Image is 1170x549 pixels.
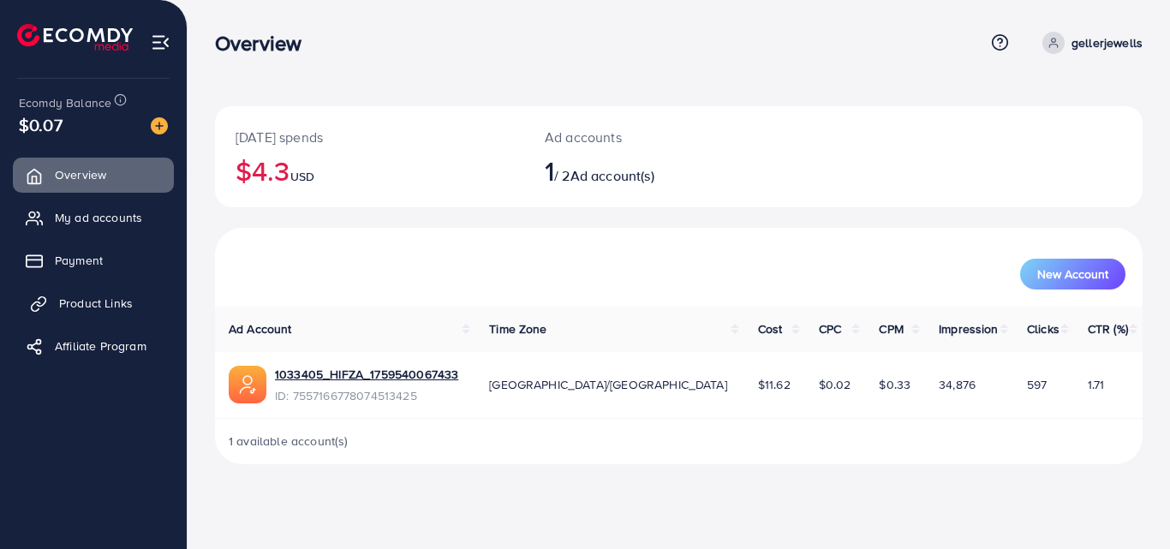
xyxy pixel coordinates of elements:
span: Time Zone [489,320,546,337]
a: Overview [13,158,174,192]
span: Affiliate Program [55,337,146,355]
span: Cost [758,320,783,337]
span: Payment [55,252,103,269]
span: ID: 7557166778074513425 [275,387,458,404]
span: Ecomdy Balance [19,94,111,111]
a: Affiliate Program [13,329,174,363]
h3: Overview [215,31,315,56]
span: $0.33 [879,376,910,393]
span: Overview [55,166,106,183]
span: 1 [545,151,554,190]
p: Ad accounts [545,127,736,147]
span: 1.71 [1088,376,1105,393]
span: Impression [939,320,999,337]
span: Product Links [59,295,133,312]
span: 34,876 [939,376,976,393]
span: Ad Account [229,320,292,337]
span: CPM [879,320,903,337]
span: CPC [819,320,841,337]
span: $0.02 [819,376,851,393]
a: Product Links [13,286,174,320]
span: $11.62 [758,376,791,393]
p: [DATE] spends [236,127,504,147]
img: ic-ads-acc.e4c84228.svg [229,366,266,403]
h2: $4.3 [236,154,504,187]
h2: / 2 [545,154,736,187]
span: [GEOGRAPHIC_DATA]/[GEOGRAPHIC_DATA] [489,376,727,393]
img: logo [17,24,133,51]
a: 1033405_HIFZA_1759540067433 [275,366,458,383]
span: Clicks [1027,320,1060,337]
a: My ad accounts [13,200,174,235]
span: $0.07 [19,112,63,137]
img: image [151,117,168,134]
span: CTR (%) [1088,320,1128,337]
span: USD [290,168,314,185]
span: New Account [1037,268,1108,280]
span: 1 available account(s) [229,433,349,450]
span: Ad account(s) [570,166,654,185]
button: New Account [1020,259,1125,289]
a: Payment [13,243,174,277]
span: 597 [1027,376,1047,393]
p: gellerjewells [1072,33,1143,53]
img: menu [151,33,170,52]
a: gellerjewells [1036,32,1143,54]
span: My ad accounts [55,209,142,226]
